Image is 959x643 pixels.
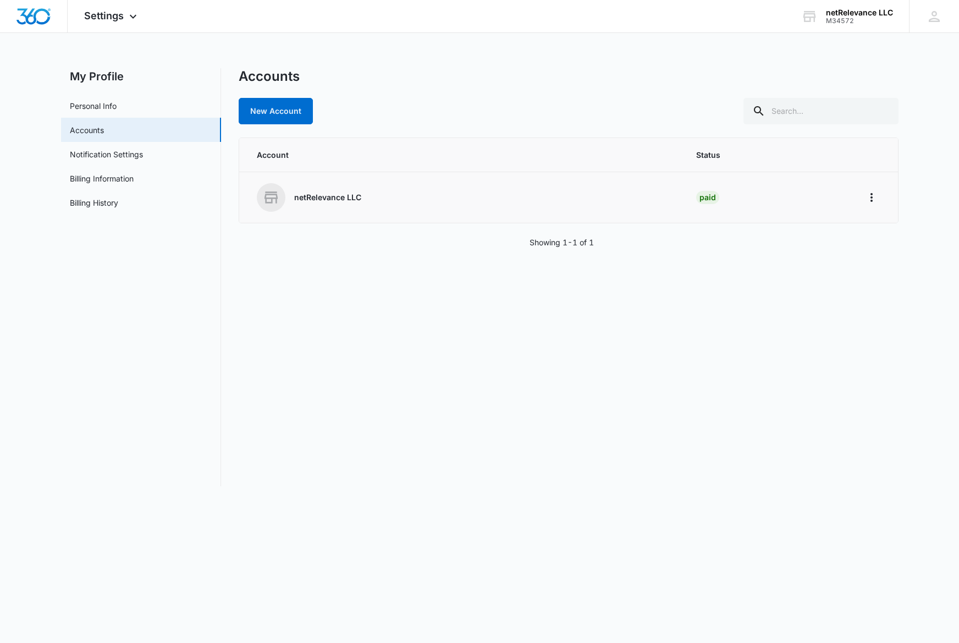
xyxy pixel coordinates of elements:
a: Billing Information [70,173,134,184]
p: Showing 1-1 of 1 [530,237,594,248]
span: Settings [84,10,124,21]
a: Accounts [70,124,104,136]
a: Personal Info [70,100,117,112]
span: Account [257,149,670,161]
div: account name [826,8,893,17]
h2: My Profile [61,68,221,85]
a: New Account [239,98,313,124]
a: Billing History [70,197,118,208]
h1: Accounts [239,68,300,85]
div: Paid [696,191,719,204]
a: Notification Settings [70,149,143,160]
div: account id [826,17,893,25]
input: Search... [743,98,899,124]
button: Home [863,189,880,206]
span: Status [696,149,836,161]
p: netRelevance LLC [294,192,361,203]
